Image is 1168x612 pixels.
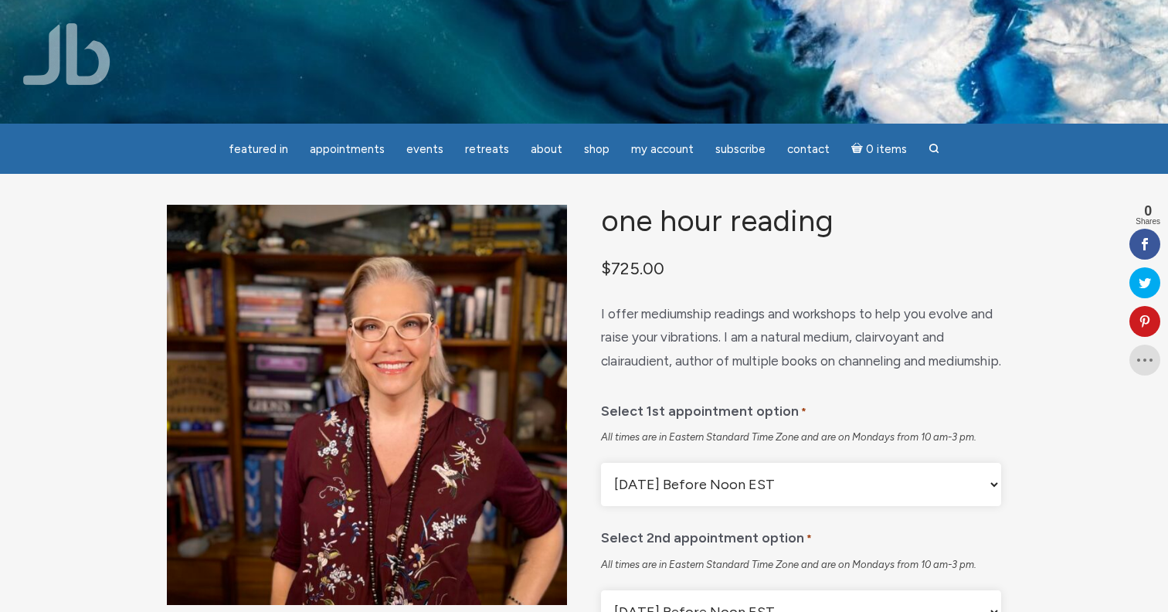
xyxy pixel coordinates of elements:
[465,142,509,156] span: Retreats
[229,142,288,156] span: featured in
[219,134,297,165] a: featured in
[601,558,1001,572] div: All times are in Eastern Standard Time Zone and are on Mondays from 10 am-3 pm.
[1136,204,1160,218] span: 0
[584,142,609,156] span: Shop
[310,142,385,156] span: Appointments
[706,134,775,165] a: Subscribe
[601,430,1001,444] div: All times are in Eastern Standard Time Zone and are on Mondays from 10 am-3 pm.
[601,306,1001,369] span: I offer mediumship readings and workshops to help you evolve and raise your vibrations. I am a na...
[521,134,572,165] a: About
[778,134,839,165] a: Contact
[300,134,394,165] a: Appointments
[601,518,812,552] label: Select 2nd appointment option
[622,134,703,165] a: My Account
[601,392,806,425] label: Select 1st appointment option
[531,142,562,156] span: About
[406,142,443,156] span: Events
[601,258,664,278] bdi: 725.00
[842,133,916,165] a: Cart0 items
[601,258,611,278] span: $
[866,144,907,155] span: 0 items
[787,142,830,156] span: Contact
[601,205,1001,238] h1: One Hour Reading
[397,134,453,165] a: Events
[575,134,619,165] a: Shop
[23,23,110,85] img: Jamie Butler. The Everyday Medium
[456,134,518,165] a: Retreats
[715,142,766,156] span: Subscribe
[631,142,694,156] span: My Account
[851,142,866,156] i: Cart
[167,205,567,605] img: One Hour Reading
[1136,218,1160,226] span: Shares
